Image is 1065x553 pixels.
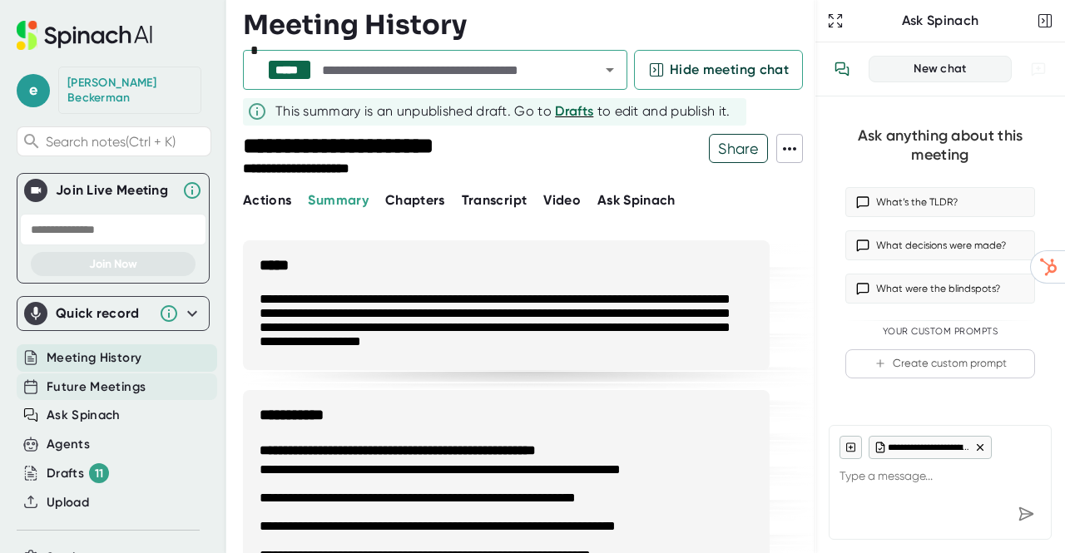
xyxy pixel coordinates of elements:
[243,192,291,208] span: Actions
[17,74,50,107] span: e
[825,52,859,86] button: View conversation history
[385,192,445,208] span: Chapters
[462,190,528,210] button: Transcript
[47,435,90,454] button: Agents
[47,463,109,483] div: Drafts
[56,182,174,199] div: Join Live Meeting
[1011,499,1041,529] div: Send message
[845,230,1035,260] button: What decisions were made?
[47,406,121,425] button: Ask Spinach
[879,62,1001,77] div: New chat
[47,463,109,483] button: Drafts 11
[308,192,368,208] span: Summary
[670,60,789,80] span: Hide meeting chat
[31,252,196,276] button: Join Now
[847,12,1033,29] div: Ask Spinach
[462,192,528,208] span: Transcript
[67,76,192,105] div: Emily Beckerman
[46,134,206,150] span: Search notes (Ctrl + K)
[543,192,581,208] span: Video
[845,274,1035,304] button: What were the blindspots?
[555,101,593,121] button: Drafts
[27,182,44,199] img: Join Live Meeting
[845,326,1035,338] div: Your Custom Prompts
[308,190,368,210] button: Summary
[243,190,291,210] button: Actions
[89,257,137,271] span: Join Now
[824,9,847,32] button: Expand to Ask Spinach page
[709,134,768,163] button: Share
[47,348,141,368] button: Meeting History
[47,378,146,397] button: Future Meetings
[634,50,803,90] button: Hide meeting chat
[56,305,151,322] div: Quick record
[845,349,1035,378] button: Create custom prompt
[24,174,202,207] div: Join Live MeetingJoin Live Meeting
[385,190,445,210] button: Chapters
[543,190,581,210] button: Video
[845,187,1035,217] button: What’s the TLDR?
[710,134,767,163] span: Share
[845,126,1035,164] div: Ask anything about this meeting
[275,101,731,121] div: This summary is an unpublished draft. Go to to edit and publish it.
[598,58,622,81] button: Open
[243,9,467,41] h3: Meeting History
[555,103,593,119] span: Drafts
[597,192,676,208] span: Ask Spinach
[24,297,202,330] div: Quick record
[89,463,109,483] div: 11
[1033,9,1057,32] button: Close conversation sidebar
[597,190,676,210] button: Ask Spinach
[47,493,89,512] button: Upload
